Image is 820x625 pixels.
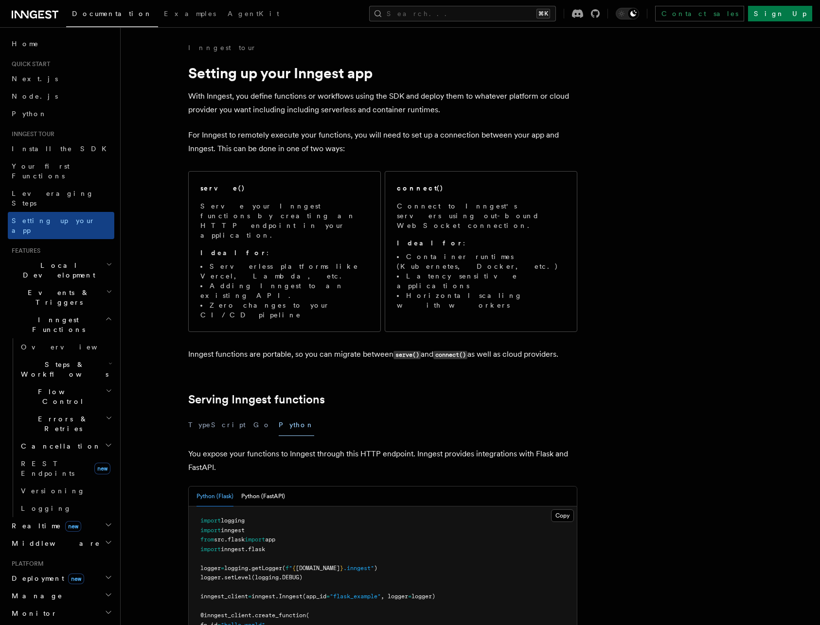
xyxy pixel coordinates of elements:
span: . [224,536,228,543]
span: flask [228,536,245,543]
button: Python (FastAPI) [241,486,285,506]
a: Logging [17,500,114,517]
span: import [200,527,221,534]
span: Install the SDK [12,145,112,153]
li: Zero changes to your CI/CD pipeline [200,300,369,320]
a: Setting up your app [8,212,114,239]
button: Toggle dark mode [616,8,639,19]
a: Node.js [8,87,114,105]
span: logger [200,574,221,581]
span: logging [221,517,245,524]
span: Local Development [8,260,106,280]
a: REST Endpointsnew [17,455,114,482]
span: = [408,593,411,600]
button: Middleware [8,535,114,552]
li: Serverless platforms like Vercel, Lambda, etc. [200,261,369,281]
a: Documentation [66,3,158,27]
button: Monitor [8,605,114,622]
a: Serving Inngest functions [188,393,325,406]
span: Inngest tour [8,130,54,138]
span: inngest_client [200,593,248,600]
span: Errors & Retries [17,414,106,434]
span: } [340,565,343,572]
p: : [397,238,565,248]
span: Python [12,110,47,118]
span: Inngest [279,593,303,600]
span: (app_id [303,593,326,600]
span: import [200,517,221,524]
span: = [326,593,330,600]
a: Python [8,105,114,122]
p: With Inngest, you define functions or workflows using the SDK and deploy them to whatever platfor... [188,89,577,117]
span: Realtime [8,521,81,531]
span: Steps & Workflows [17,360,108,379]
code: connect() [433,351,467,359]
span: Manage [8,591,63,601]
strong: Ideal for [397,239,463,247]
span: . [248,565,251,572]
span: Events & Triggers [8,288,106,307]
button: Python (Flask) [196,486,233,506]
span: REST Endpoints [21,460,74,477]
span: , logger [381,593,408,600]
code: serve() [393,351,421,359]
strong: Ideal for [200,249,267,257]
span: Next.js [12,75,58,83]
span: Middleware [8,538,100,548]
button: Events & Triggers [8,284,114,311]
button: Inngest Functions [8,311,114,338]
span: .inngest" [343,565,374,572]
span: = [248,593,251,600]
button: Python [279,414,314,436]
p: : [200,248,369,258]
span: src [214,536,224,543]
span: . [221,574,224,581]
span: logging [224,565,248,572]
span: inngest [251,593,275,600]
span: Platform [8,560,44,568]
span: . [275,593,279,600]
button: Search...⌘K [369,6,556,21]
span: Monitor [8,608,57,618]
span: @inngest_client [200,612,251,619]
p: For Inngest to remotely execute your functions, you will need to set up a connection between your... [188,128,577,156]
button: Copy [551,509,574,522]
span: Inngest Functions [8,315,105,334]
button: Flow Control [17,383,114,410]
span: Features [8,247,40,255]
p: Inngest functions are portable, so you can migrate between and as well as cloud providers. [188,347,577,362]
span: Documentation [72,10,152,17]
a: Contact sales [655,6,744,21]
button: TypeScript [188,414,246,436]
p: Serve your Inngest functions by creating an HTTP endpoint in your application. [200,201,369,240]
a: Versioning [17,482,114,500]
button: Manage [8,587,114,605]
a: Examples [158,3,222,26]
span: . [245,546,248,553]
span: Your first Functions [12,162,70,180]
span: { [292,565,296,572]
span: import [245,536,265,543]
span: Cancellation [17,441,101,451]
span: ( [306,612,309,619]
a: Inngest tour [188,43,256,52]
span: setLevel [224,574,251,581]
h1: Setting up your Inngest app [188,64,577,82]
button: Realtimenew [8,517,114,535]
kbd: ⌘K [536,9,550,18]
li: Latency sensitive applications [397,271,565,291]
a: Your first Functions [8,157,114,185]
span: inngest [221,527,245,534]
span: (logging.DEBUG) [251,574,303,581]
span: Versioning [21,487,85,495]
span: Home [12,39,39,49]
button: Go [253,414,271,436]
span: from [200,536,214,543]
a: Install the SDK [8,140,114,157]
span: Examples [164,10,216,17]
div: Inngest Functions [8,338,114,517]
a: serve()Serve your Inngest functions by creating an HTTP endpoint in your application.Ideal for:Se... [188,171,381,332]
span: f [285,565,289,572]
span: Leveraging Steps [12,190,94,207]
span: new [65,521,81,532]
